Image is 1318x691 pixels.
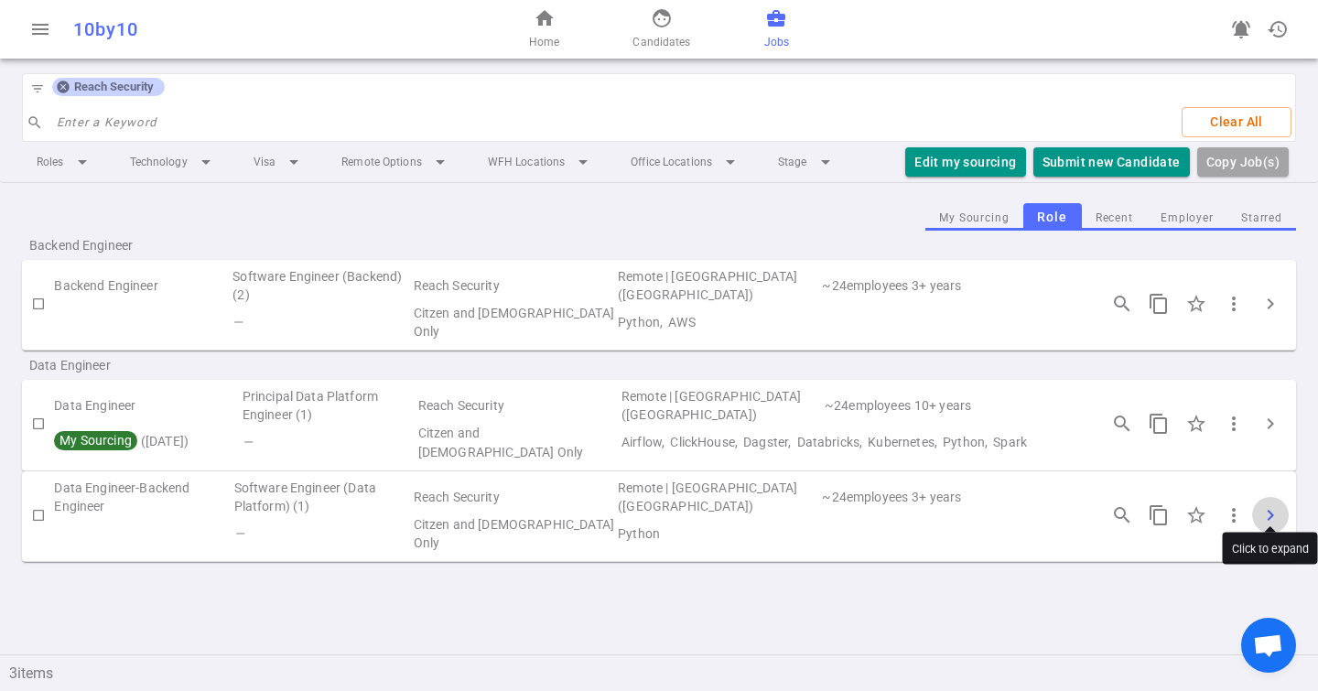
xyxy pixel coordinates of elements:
[29,18,51,40] span: menu
[22,387,54,460] td: Check to Select for Matching
[1230,18,1252,40] span: notifications_active
[57,433,134,448] span: My Sourcing
[473,146,609,178] li: WFH Locations
[620,387,823,424] td: Remote | Sunnyvale (San Francisco Bay Area)
[1082,206,1147,231] button: Recent
[22,11,59,48] button: Open menu
[30,81,45,96] span: filter_list
[616,479,820,515] td: Remote | Sunnyvale (San Francisco Bay Area)
[1104,286,1140,322] button: Open job engagements details
[412,304,617,340] td: Visa
[22,146,108,178] li: Roles
[763,146,851,178] li: Stage
[412,267,617,304] td: Reach Security
[632,7,690,51] a: Candidates
[1223,11,1259,48] a: Go to see announcements
[1223,293,1245,315] span: more_vert
[54,479,232,515] td: Data Engineer-Backend Engineer
[241,424,416,460] td: Flags
[29,236,264,254] span: Backend Engineer
[823,387,913,424] td: 24 | Employee Count
[1147,206,1227,231] button: Employer
[534,7,556,29] span: home
[820,479,910,515] td: 24 | Employee Count
[1223,533,1318,565] div: Click to expand
[1148,293,1170,315] span: content_copy
[1033,147,1190,178] button: Submit new Candidate
[1140,286,1177,322] button: Copy this job's short summary. For full job description, use 3 dots -> Copy Long JD
[764,33,789,51] span: Jobs
[620,424,1082,460] td: Technical Skills Airflow, ClickHouse, Dagster, Databricks, Kubernetes, Python, Spark
[243,435,253,449] i: —
[231,304,411,340] td: Flags
[910,267,1082,304] td: Experience
[1111,413,1133,435] span: search_insights
[1252,286,1289,322] button: Click to expand
[1259,504,1281,526] span: chevron_right
[1223,504,1245,526] span: more_vert
[616,515,1082,552] td: Technical Skills Python
[1252,405,1289,442] button: Click to expand
[22,267,54,340] td: Check to Select for Matching
[764,7,789,51] a: Jobs
[1252,497,1289,534] button: Click to expand
[232,315,243,329] i: —
[1182,107,1291,137] button: Clear All
[1241,618,1296,673] div: Open chat
[416,424,620,460] td: Visa
[1023,203,1082,232] button: Role
[54,515,232,552] td: My Sourcing
[1227,206,1296,231] button: Starred
[73,18,432,40] div: 10by10
[231,267,411,304] td: Software Engineer (Backend) (2)
[616,146,756,178] li: Office Locations
[616,267,820,304] td: Remote | Sunnyvale (San Francisco Bay Area)
[1259,413,1281,435] span: chevron_right
[1104,405,1140,442] button: Open job engagements details
[1148,504,1170,526] span: content_copy
[232,479,412,515] td: Software Engineer (Data Platform) (1)
[239,146,319,178] li: Visa
[412,515,617,552] td: Visa
[529,33,559,51] span: Home
[54,424,240,460] td: My Sourcing
[234,526,244,541] i: —
[1259,11,1296,48] button: Open history
[1111,293,1133,315] span: search_insights
[632,33,690,51] span: Candidates
[27,114,43,131] span: search
[925,206,1023,231] button: My Sourcing
[820,267,910,304] td: 24 | Employee Count
[29,356,264,374] span: Data Engineer
[1267,18,1289,40] span: history
[115,146,232,178] li: Technology
[1223,413,1245,435] span: more_vert
[529,7,559,51] a: Home
[54,267,231,304] td: Backend Engineer
[412,479,617,515] td: Reach Security
[67,80,161,94] span: Reach Security
[651,7,673,29] span: face
[1111,504,1133,526] span: search_insights
[905,147,1025,178] button: Edit my sourcing
[416,387,620,424] td: Reach Security
[54,304,231,340] td: My Sourcing
[1140,405,1177,442] button: Copy this job's short summary. For full job description, use 3 dots -> Copy Long JD
[1140,497,1177,534] button: Copy this job's short summary. For full job description, use 3 dots -> Copy Long JD
[241,387,416,424] td: Principal Data Platform Engineer (1)
[913,387,1082,424] td: Experience
[22,479,54,552] td: Check to Select for Matching
[1259,293,1281,315] span: chevron_right
[1148,413,1170,435] span: content_copy
[327,146,466,178] li: Remote Options
[1104,497,1140,534] button: Open job engagements details
[1177,496,1215,534] div: Click to Starred
[1177,405,1215,443] div: Click to Starred
[910,479,1082,515] td: Experience
[232,515,412,552] td: Flags
[765,7,787,29] span: business_center
[616,304,1082,340] td: Technical Skills Python, AWS
[1177,285,1215,323] div: Click to Starred
[54,434,189,448] span: ( [DATE] )
[54,387,240,424] td: Data Engineer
